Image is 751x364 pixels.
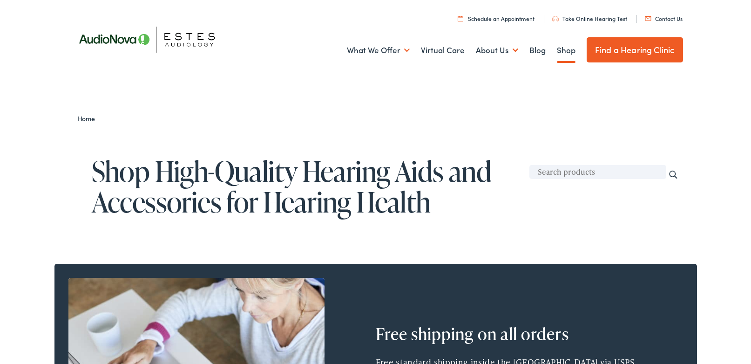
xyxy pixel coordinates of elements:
[421,33,465,68] a: Virtual Care
[668,170,678,180] input: Search
[376,324,618,344] h2: Free shipping on all orders
[529,165,666,179] input: Search products
[587,37,683,62] a: Find a Hearing Clinic
[552,16,559,21] img: utility icon
[476,33,518,68] a: About Us
[645,14,683,22] a: Contact Us
[92,156,683,217] h1: Shop High-Quality Hearing Aids and Accessories for Hearing Health
[645,16,651,21] img: utility icon
[458,14,534,22] a: Schedule an Appointment
[529,33,546,68] a: Blog
[557,33,575,68] a: Shop
[78,114,100,123] a: Home
[458,15,463,21] img: utility icon
[347,33,410,68] a: What We Offer
[552,14,627,22] a: Take Online Hearing Test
